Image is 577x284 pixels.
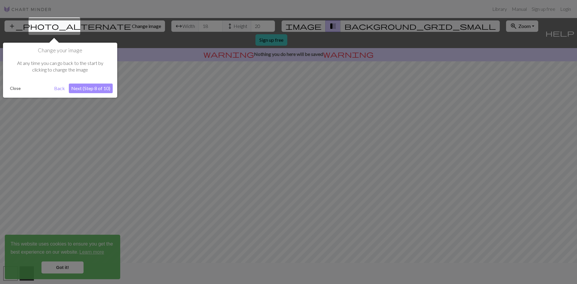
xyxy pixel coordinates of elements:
[8,54,113,79] div: At any time you can go back to the start by clicking to change the image
[8,47,113,54] h1: Change your image
[8,84,23,93] button: Close
[52,84,67,93] button: Back
[69,84,113,93] button: Next (Step 8 of 10)
[3,43,117,98] div: Change your image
